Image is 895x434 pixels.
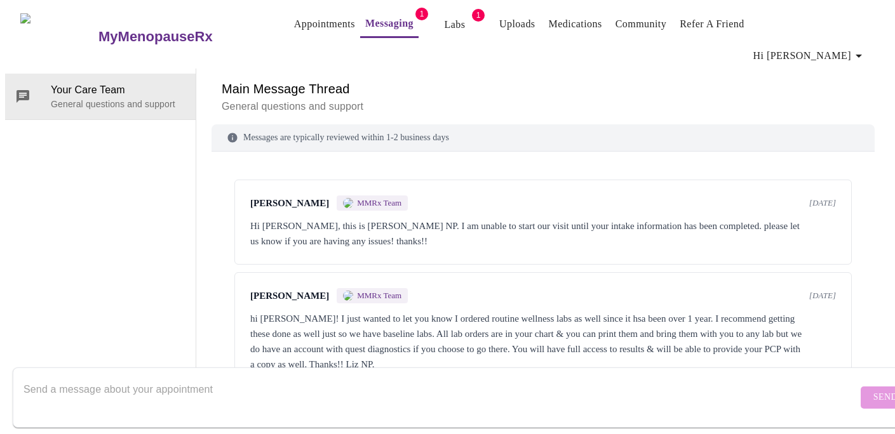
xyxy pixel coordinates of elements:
[365,15,414,32] a: Messaging
[357,291,401,301] span: MMRx Team
[445,16,466,34] a: Labs
[294,15,355,33] a: Appointments
[24,377,858,418] textarea: Send a message about your appointment
[415,8,428,20] span: 1
[343,198,353,208] img: MMRX
[250,291,329,301] span: [PERSON_NAME]
[360,11,419,38] button: Messaging
[250,218,836,249] div: Hi [PERSON_NAME], this is [PERSON_NAME] NP. I am unable to start our visit until your intake info...
[98,29,213,45] h3: MyMenopauseRx
[675,11,750,37] button: Refer a Friend
[753,47,866,65] span: Hi [PERSON_NAME]
[250,311,836,372] div: hi [PERSON_NAME]! I just wanted to let you know I ordered routine wellness labs as well since it ...
[222,79,865,99] h6: Main Message Thread
[97,15,264,59] a: MyMenopauseRx
[51,82,185,98] span: Your Care Team
[610,11,672,37] button: Community
[544,11,607,37] button: Medications
[680,15,744,33] a: Refer a Friend
[748,43,871,69] button: Hi [PERSON_NAME]
[494,11,541,37] button: Uploads
[809,198,836,208] span: [DATE]
[20,13,97,61] img: MyMenopauseRx Logo
[549,15,602,33] a: Medications
[343,291,353,301] img: MMRX
[51,98,185,110] p: General questions and support
[616,15,667,33] a: Community
[499,15,535,33] a: Uploads
[289,11,360,37] button: Appointments
[357,198,401,208] span: MMRx Team
[212,124,875,152] div: Messages are typically reviewed within 1-2 business days
[222,99,865,114] p: General questions and support
[5,74,196,119] div: Your Care TeamGeneral questions and support
[472,9,485,22] span: 1
[250,198,329,209] span: [PERSON_NAME]
[809,291,836,301] span: [DATE]
[434,12,475,37] button: Labs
